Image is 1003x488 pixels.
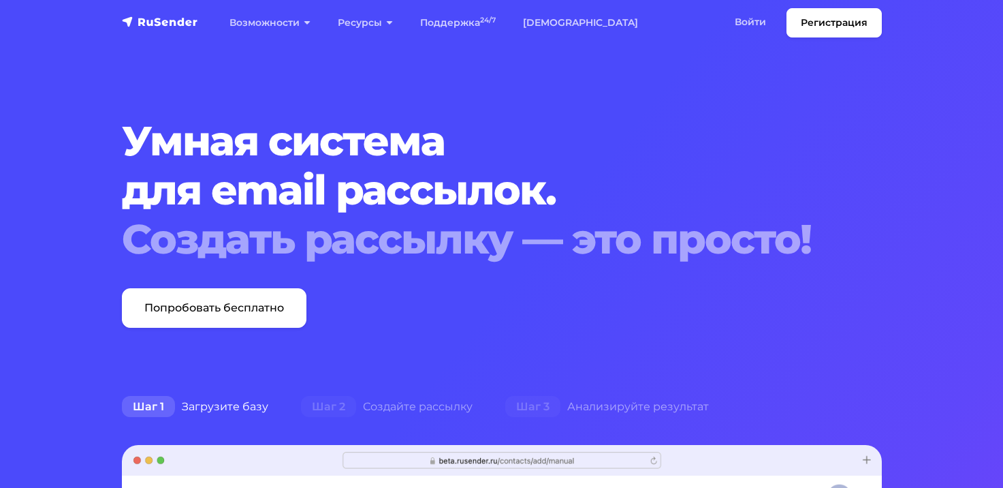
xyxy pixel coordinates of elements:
[122,215,817,264] div: Создать рассылку — это просто!
[786,8,882,37] a: Регистрация
[721,8,780,36] a: Войти
[480,16,496,25] sup: 24/7
[324,9,407,37] a: Ресурсы
[505,396,560,418] span: Шаг 3
[106,393,285,421] div: Загрузите базу
[301,396,356,418] span: Шаг 2
[489,393,725,421] div: Анализируйте результат
[122,15,198,29] img: RuSender
[122,288,306,328] a: Попробовать бесплатно
[407,9,509,37] a: Поддержка24/7
[122,117,817,264] h1: Умная система для email рассылок.
[216,9,324,37] a: Возможности
[509,9,652,37] a: [DEMOGRAPHIC_DATA]
[122,396,175,418] span: Шаг 1
[285,393,489,421] div: Создайте рассылку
